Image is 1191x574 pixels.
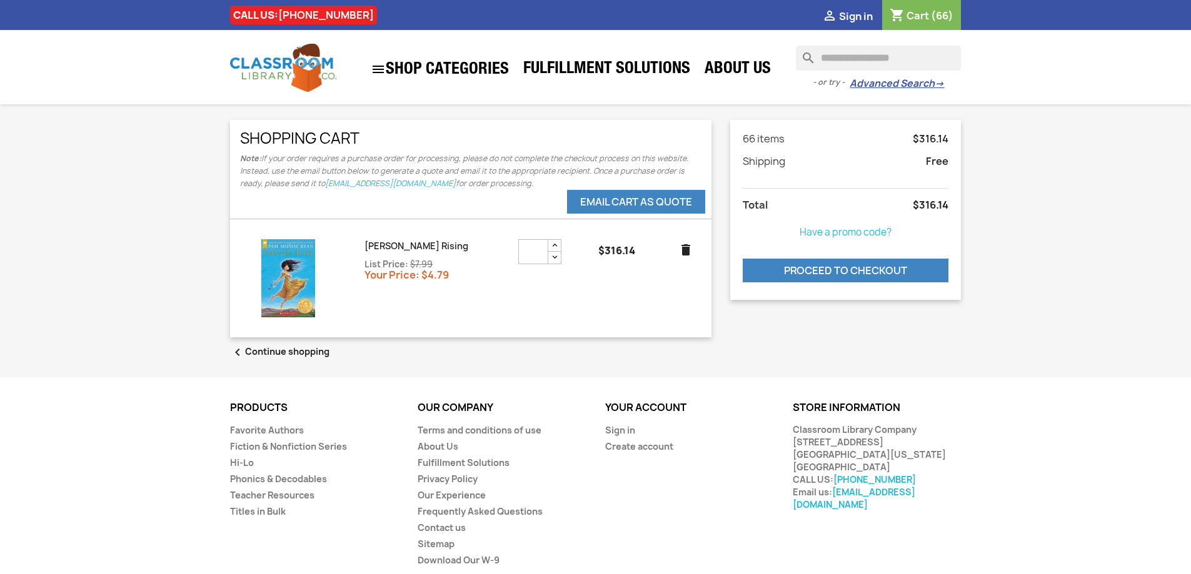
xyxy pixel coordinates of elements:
[418,522,466,533] a: Contact us
[839,9,873,23] span: Sign in
[793,402,962,413] p: Store information
[418,424,541,436] a: Terms and conditions of use
[931,9,953,22] span: (66)
[800,225,892,239] a: Have a promo code?
[230,457,254,468] a: Hi-Lo
[743,132,785,146] span: 66 items
[678,242,693,257] a: delete
[605,400,686,414] a: Your account
[913,132,948,145] span: $316.14
[926,155,948,167] span: Free
[890,9,905,24] i: shopping_cart
[230,6,377,24] div: CALL US:
[743,259,949,282] a: Proceed to checkout
[418,440,458,452] a: About Us
[364,240,468,252] a: [PERSON_NAME] Rising
[230,440,347,452] a: Fiction & Nonfiction Series
[418,538,455,550] a: Sitemap
[822,9,837,24] i: 
[518,239,548,264] input: Esperanza Rising product quantity field
[364,259,408,270] span: List Price:
[743,198,768,212] span: Total
[421,268,449,282] span: $4.79
[822,9,873,23] a:  Sign in
[364,268,420,282] span: Your Price:
[278,8,374,22] a: [PHONE_NUMBER]
[833,473,916,485] a: [PHONE_NUMBER]
[418,473,478,485] a: Privacy Policy
[325,178,456,189] a: [EMAIL_ADDRESS][DOMAIN_NAME]
[230,44,336,92] img: Classroom Library Company
[240,130,701,146] h1: Shopping Cart
[913,199,948,211] span: $316.14
[935,77,944,90] span: →
[418,402,586,413] p: Our company
[813,76,850,89] span: - or try -
[567,190,705,214] button: eMail Cart as Quote
[796,46,961,71] input: Search
[418,554,500,566] a: Download Our W-9
[796,46,811,61] i: search
[418,489,486,501] a: Our Experience
[605,424,635,436] a: Sign in
[793,486,915,510] a: [EMAIL_ADDRESS][DOMAIN_NAME]
[890,9,953,22] a: Shopping cart link containing 66 product(s)
[598,244,635,257] strong: $316.14
[410,259,433,270] span: $7.99
[240,153,261,164] b: Note:
[364,56,515,83] a: SHOP CATEGORIES
[418,505,543,517] a: Frequently Asked Questions
[230,402,399,413] p: Products
[698,57,777,82] a: About Us
[907,9,929,22] span: Cart
[230,505,286,517] a: Titles in Bulk
[605,440,673,452] a: Create account
[230,345,245,360] i: chevron_left
[230,489,314,501] a: Teacher Resources
[230,345,329,357] a: chevron_leftContinue shopping
[793,423,962,511] div: Classroom Library Company [STREET_ADDRESS] [GEOGRAPHIC_DATA][US_STATE] [GEOGRAPHIC_DATA] CALL US:...
[418,457,510,468] a: Fulfillment Solutions
[743,154,785,168] span: Shipping
[249,239,328,317] img: Esperanza Rising
[517,57,696,82] a: Fulfillment Solutions
[850,77,944,90] a: Advanced Search→
[230,424,304,436] a: Favorite Authors
[230,473,327,485] a: Phonics & Decodables
[240,152,701,190] p: If your order requires a purchase order for processing, please do not complete the checkout proce...
[371,62,386,77] i: 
